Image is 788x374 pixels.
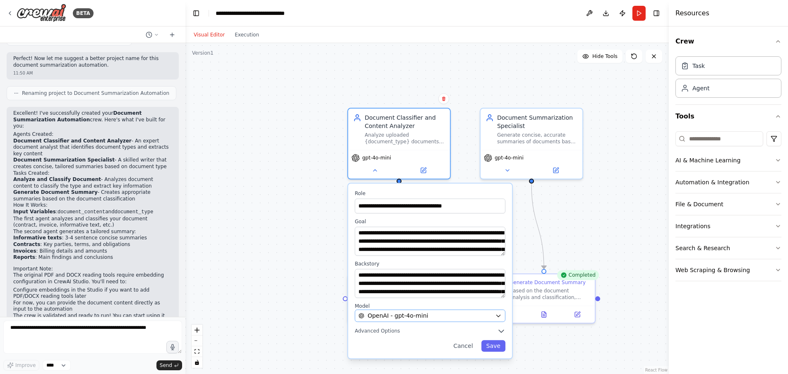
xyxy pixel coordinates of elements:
a: React Flow attribution [645,368,668,372]
button: View output [526,309,562,319]
div: 11:50 AM [13,70,172,76]
button: Automation & Integration [675,171,781,193]
button: Cancel [448,340,478,352]
span: OpenAI - gpt-4o-mini [368,311,428,320]
button: Execution [230,30,264,40]
li: : Key parties, terms, and obligations [13,241,172,248]
nav: breadcrumb [216,9,309,17]
button: Improve [3,360,39,371]
button: Crew [675,30,781,53]
p: The original PDF and DOCX reading tools require embedding configuration in CrewAI Studio. You'll ... [13,272,172,285]
div: Document Classifier and Content Analyzer [365,113,445,130]
span: Advanced Options [355,328,400,334]
button: Web Scraping & Browsing [675,259,781,281]
li: - Creates appropriate summaries based on the document classification [13,189,172,202]
button: Delete node [438,93,449,104]
h4: Resources [675,8,709,18]
span: gpt-4o-mini [362,154,391,161]
div: Based on the document analysis and classification, create an appropriate summary. For informative... [509,287,590,301]
button: Save [481,340,505,352]
div: Completed [557,270,599,280]
div: Generate concise, accurate summaries of documents based on their type and content. For informativ... [497,132,577,145]
li: - A skilled writer that creates concise, tailored summaries based on document type [13,157,172,170]
button: Switch to previous chat [142,30,162,40]
div: Document Summarization SpecialistGenerate concise, accurate summaries of documents based on their... [480,108,583,179]
span: Improve [15,362,36,369]
div: Crew [675,53,781,104]
button: toggle interactivity [192,357,202,368]
button: Advanced Options [355,327,505,335]
button: zoom out [192,335,202,346]
button: Hide right sidebar [651,7,662,19]
button: Search & Research [675,237,781,259]
div: Generate Document Summary [509,279,586,286]
span: gpt-4o-mini [495,154,524,161]
li: The second agent generates a tailored summary: [13,229,172,261]
button: Open in side panel [400,165,447,175]
button: Start a new chat [166,30,179,40]
h2: Important Note: [13,266,172,273]
li: : Main findings and conclusions [13,254,172,261]
div: Document Summarization Specialist [497,113,577,130]
strong: Generate Document Summary [13,189,98,195]
button: Integrations [675,215,781,237]
strong: Document Classifier and Content Analyzer [13,138,132,144]
div: Analyze uploaded {document_type} documents to identify their type (contract, invoice, informative... [365,132,445,145]
span: Hide Tools [592,53,617,60]
button: AI & Machine Learning [675,150,781,171]
code: document_type [115,209,154,215]
h2: Tasks Created: [13,170,172,177]
label: Role [355,190,505,197]
li: : Billing details and amounts [13,248,172,255]
span: Renaming project to Document Summarization Automation [22,90,169,97]
div: Document Classifier and Content AnalyzerAnalyze uploaded {document_type} documents to identify th... [347,108,451,179]
strong: Document Summarization Automation [13,110,142,123]
button: OpenAI - gpt-4o-mini [355,309,505,322]
h2: Agents Created: [13,131,172,138]
div: Tools [675,128,781,288]
button: Hide left sidebar [190,7,202,19]
strong: Reports [13,254,35,260]
li: For now, you can provide the document content directly as input to the automation [13,300,172,313]
span: Send [160,362,172,369]
button: zoom in [192,325,202,335]
button: Tools [675,105,781,128]
li: Configure embeddings in the Studio if you want to add PDF/DOCX reading tools later [13,287,172,300]
li: The first agent analyzes and classifies your document (contract, invoice, informative text, etc.) [13,216,172,229]
div: Task [692,62,705,70]
div: Version 1 [192,50,214,56]
label: Backstory [355,261,505,267]
button: Open in side panel [532,165,579,175]
img: Logo [17,4,66,22]
div: Agent [692,84,709,92]
label: Model [355,303,505,309]
strong: Contracts [13,241,40,247]
li: - An expert document analyst that identifies document types and extracts key content [13,138,172,157]
button: File & Document [675,193,781,215]
li: - Analyzes document content to classify the type and extract key information [13,176,172,189]
button: Click to speak your automation idea [166,341,179,353]
button: Hide Tools [577,50,622,63]
li: : 3-4 sentence concise summaries [13,235,172,241]
p: Excellent! I've successfully created your crew. Here's what I've built for you: [13,110,172,130]
h2: How It Works: [13,202,172,209]
div: CompletedGenerate Document SummaryBased on the document analysis and classification, create an ap... [492,273,596,323]
div: React Flow controls [192,325,202,368]
strong: Input Variables [13,209,56,215]
button: Visual Editor [189,30,230,40]
strong: Analyze and Classify Document [13,176,101,182]
strong: Informative texts [13,235,62,241]
button: Open in side panel [563,309,592,319]
div: BETA [73,8,94,18]
li: : and [13,209,172,216]
p: Perfect! Now let me suggest a better project name for this document summarization automation. [13,55,172,68]
code: document_content [58,209,105,215]
strong: Invoices [13,248,36,254]
label: Goal [355,218,505,225]
button: fit view [192,346,202,357]
strong: Document Summarization Specialist [13,157,115,163]
g: Edge from a9244c1f-684c-4a24-814c-807c2dd2da1d to c1d816b1-bfd1-47c4-8525-12a9789c75e8 [527,183,548,269]
button: Send [156,360,182,370]
p: The crew is validated and ready to run! You can start using it immediately by providing document ... [13,313,172,332]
